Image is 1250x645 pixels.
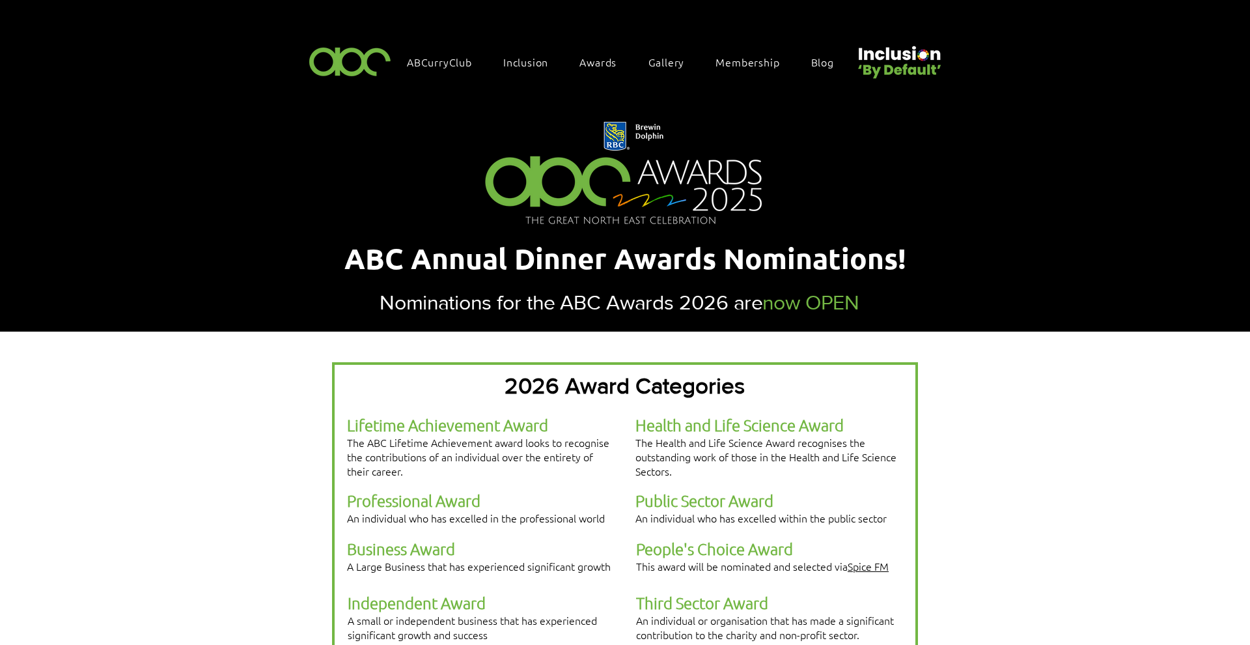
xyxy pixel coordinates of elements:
span: Inclusion [503,55,548,69]
span: 2026 Award Categories [505,373,745,398]
span: Health and Life Science Award [635,415,844,435]
span: Nominations for the ABC Awards 2026 are [380,291,762,313]
span: Professional Award [347,491,480,510]
img: Northern Insights Double Pager Apr 2025.png [468,104,781,245]
span: ABC Annual Dinner Awards Nominations! [344,240,906,276]
a: Spice FM [848,559,889,573]
span: ABCurryClub [407,55,472,69]
a: Gallery [642,48,704,76]
span: An individual who has excelled within the public sector [635,511,887,525]
span: Third Sector Award [636,593,768,612]
span: An individual who has excelled in the professional world [347,511,605,525]
span: Lifetime Achievement Award [347,415,548,435]
span: Public Sector Award [635,491,773,510]
span: The Health and Life Science Award recognises the outstanding work of those in the Health and Life... [635,435,896,478]
div: Awards [573,48,636,76]
span: Blog [811,55,834,69]
span: This award will be nominated and selected via [636,559,889,573]
a: Blog [805,48,854,76]
span: An individual or organisation that has made a significant contribution to the charity and non-pro... [636,613,894,642]
a: ABCurryClub [400,48,492,76]
span: People's Choice Award [636,539,793,558]
div: Inclusion [497,48,568,76]
span: Business Award [347,539,455,558]
span: now OPEN [762,291,859,313]
span: A Large Business that has experienced significant growth [347,559,611,573]
span: Gallery [648,55,685,69]
span: The ABC Lifetime Achievement award looks to recognise the contributions of an individual over the... [347,435,609,478]
span: Membership [715,55,779,69]
span: Awards [579,55,617,69]
nav: Site [400,48,854,76]
span: Independent Award [348,593,486,612]
span: A small or independent business that has experienced significant growth and success [348,613,597,642]
a: Membership [709,48,799,76]
img: ABC-Logo-Blank-Background-01-01-2.png [305,42,395,80]
img: Untitled design (22).png [854,35,943,80]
